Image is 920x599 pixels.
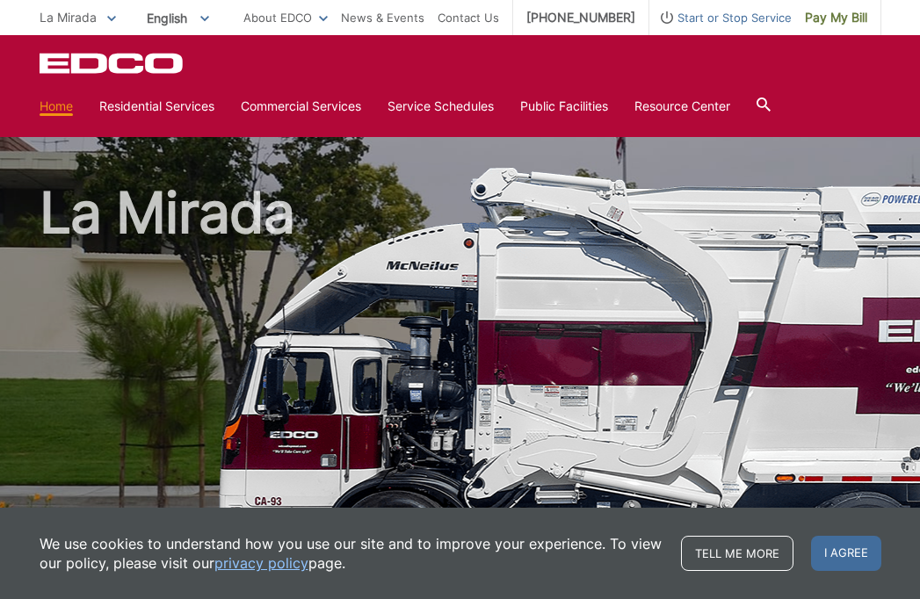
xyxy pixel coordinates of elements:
span: I agree [811,536,881,571]
a: About EDCO [243,8,328,27]
span: English [134,4,222,32]
a: Residential Services [99,97,214,116]
a: News & Events [341,8,424,27]
a: Tell me more [681,536,793,571]
p: We use cookies to understand how you use our site and to improve your experience. To view our pol... [40,534,663,573]
a: privacy policy [214,553,308,573]
a: Commercial Services [241,97,361,116]
h1: La Mirada [40,184,881,570]
a: Home [40,97,73,116]
a: EDCD logo. Return to the homepage. [40,53,185,74]
a: Resource Center [634,97,730,116]
span: La Mirada [40,10,97,25]
a: Service Schedules [388,97,494,116]
a: Contact Us [438,8,499,27]
span: Pay My Bill [805,8,867,27]
a: Public Facilities [520,97,608,116]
